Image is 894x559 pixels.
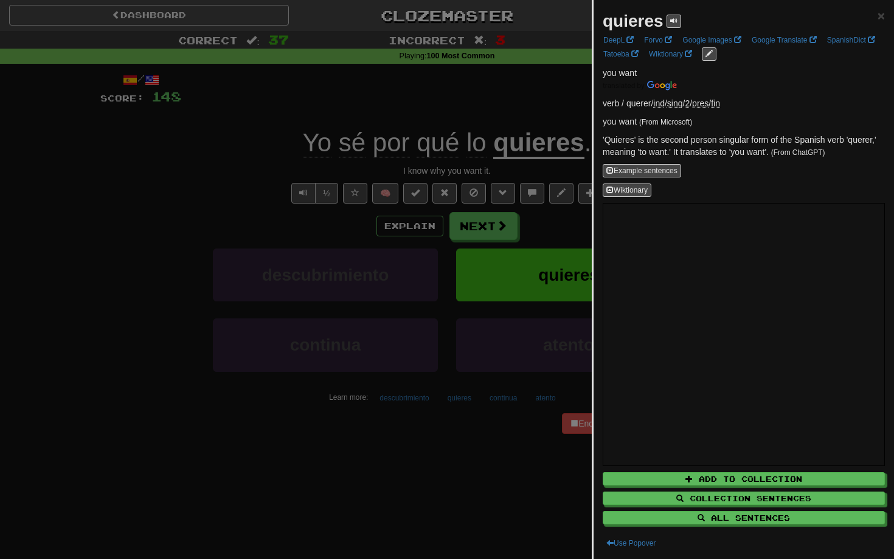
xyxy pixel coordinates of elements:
a: Google Translate [748,33,820,47]
button: All Sentences [603,511,885,524]
small: (From ChatGPT) [771,148,825,157]
button: Wiktionary [603,183,651,197]
button: Use Popover [603,537,659,550]
button: Example sentences [603,164,681,177]
button: edit links [702,47,716,61]
p: you want [603,115,885,128]
a: SpanishDict [823,33,879,47]
p: verb / querer / [603,97,885,109]
a: DeepL [600,33,637,47]
button: Add to Collection [603,472,885,485]
img: Color short [603,81,677,91]
span: / [667,98,685,108]
small: (From Microsoft) [639,118,692,126]
span: / [653,98,667,108]
button: Close [878,9,885,22]
span: / [685,98,692,108]
abbr: VerbForm: Finite verb [711,98,720,108]
a: Forvo [640,33,676,47]
abbr: Person: Second person [685,98,690,108]
button: Collection Sentences [603,492,885,505]
strong: quieres [603,12,664,30]
a: Wiktionary [645,47,696,61]
span: you want [603,68,637,78]
a: Google Images [679,33,745,47]
span: / [692,98,711,108]
abbr: Mood: Indicative or realis [653,98,665,108]
p: 'Quieres' is the second person singular form of the Spanish verb 'querer,' meaning 'to want.' It ... [603,134,885,158]
abbr: Tense: Present / non-past tense / aorist [692,98,709,108]
abbr: Number: Singular number [667,98,683,108]
a: Tatoeba [600,47,642,61]
span: × [878,9,885,22]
